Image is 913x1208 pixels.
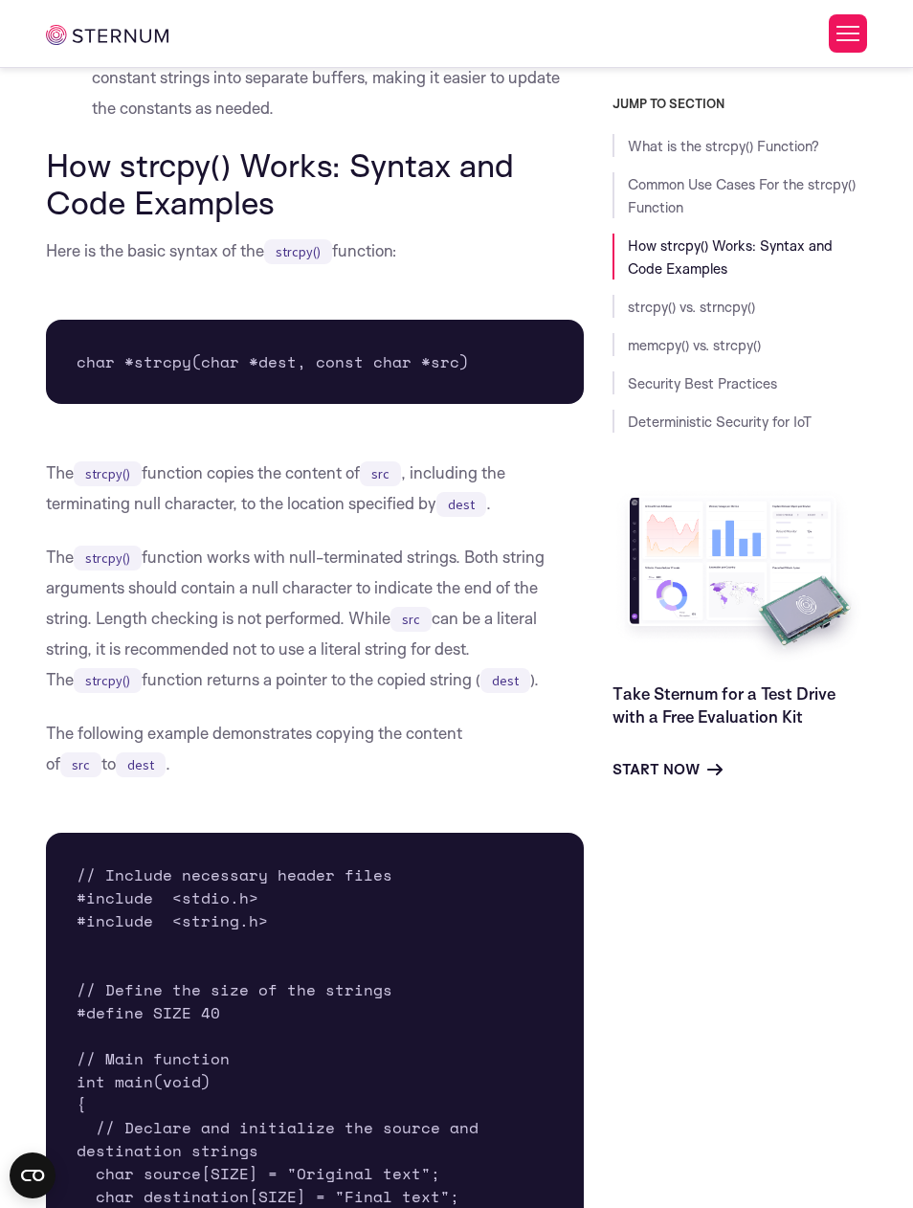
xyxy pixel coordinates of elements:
[480,668,530,693] code: dest
[628,336,761,354] a: memcpy() vs. strcpy()
[60,752,101,777] code: src
[829,14,867,53] button: Toggle Menu
[46,718,584,779] p: The following example demonstrates copying the content of to .
[612,486,867,667] img: Take Sternum for a Test Drive with a Free Evaluation Kit
[390,607,432,632] code: src
[628,298,755,316] a: strcpy() vs. strncpy()
[46,320,584,404] pre: char *strcpy(char *dest, const char *src)
[46,542,584,695] p: The function works with null-terminated strings. Both string arguments should contain a null char...
[46,458,584,519] p: The function copies the content of , including the terminating null character, to the location sp...
[74,546,142,570] code: strcpy()
[436,492,486,517] code: dest
[628,137,819,155] a: What is the strcpy() Function?
[264,239,332,264] code: strcpy()
[360,461,401,486] code: src
[628,175,856,216] a: Common Use Cases For the strcpy() Function
[628,413,812,431] a: Deterministic Security for IoT
[46,146,584,220] h2: How strcpy() Works: Syntax and Code Examples
[628,236,833,278] a: How strcpy() Works: Syntax and Code Examples
[612,758,723,781] a: Start Now
[10,1152,56,1198] button: Open CMP widget
[628,374,777,392] a: Security Best Practices
[46,25,169,46] img: sternum iot
[116,752,166,777] code: dest
[74,668,142,693] code: strcpy()
[612,96,867,111] h3: JUMP TO SECTION
[46,235,584,266] p: Here is the basic syntax of the function:
[74,461,142,486] code: strcpy()
[612,683,835,727] a: Take Sternum for a Test Drive with a Free Evaluation Kit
